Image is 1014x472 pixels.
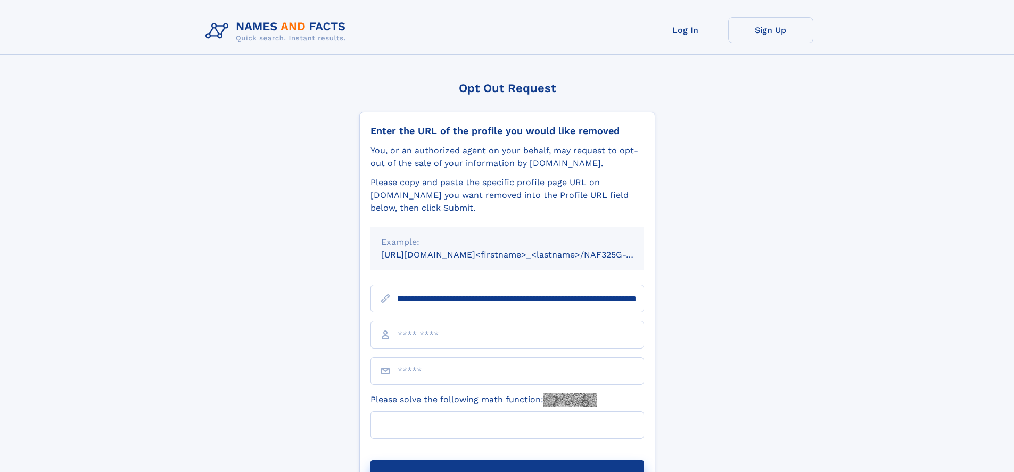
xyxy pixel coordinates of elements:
[381,236,633,249] div: Example:
[370,144,644,170] div: You, or an authorized agent on your behalf, may request to opt-out of the sale of your informatio...
[643,17,728,43] a: Log In
[359,81,655,95] div: Opt Out Request
[728,17,813,43] a: Sign Up
[201,17,355,46] img: Logo Names and Facts
[370,125,644,137] div: Enter the URL of the profile you would like removed
[370,176,644,214] div: Please copy and paste the specific profile page URL on [DOMAIN_NAME] you want removed into the Pr...
[370,393,597,407] label: Please solve the following math function:
[381,250,664,260] small: [URL][DOMAIN_NAME]<firstname>_<lastname>/NAF325G-xxxxxxxx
